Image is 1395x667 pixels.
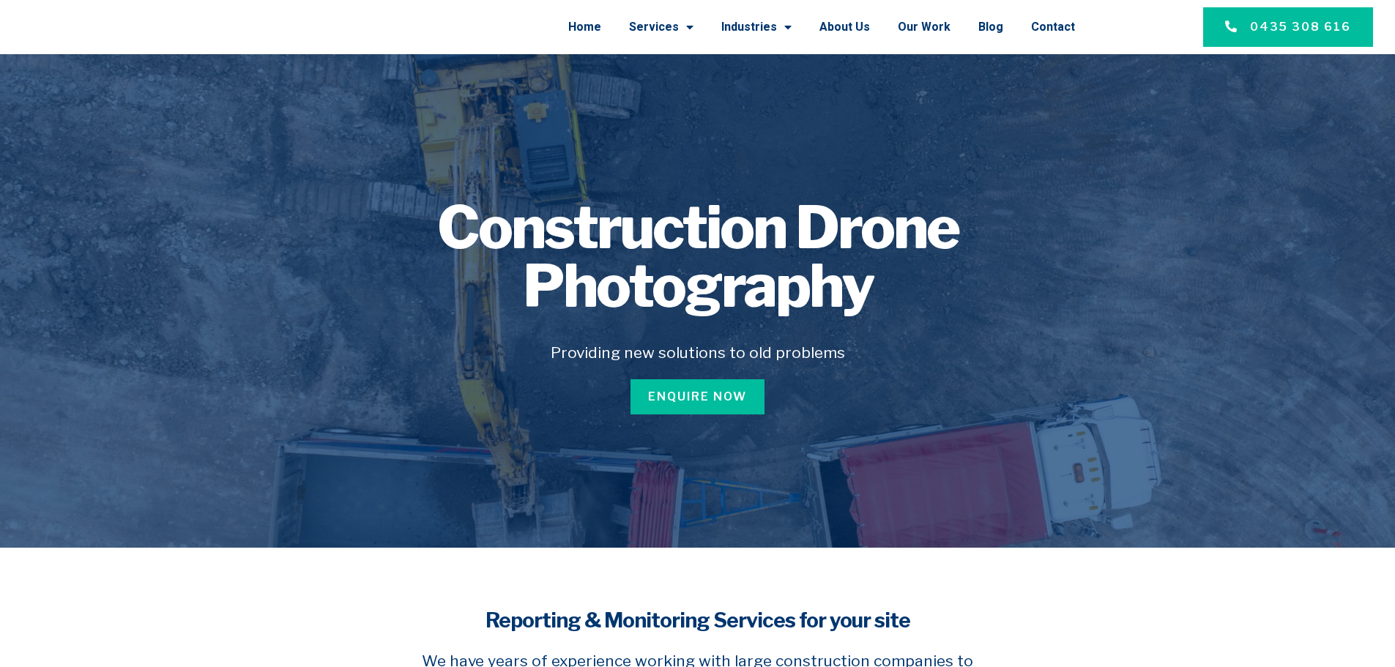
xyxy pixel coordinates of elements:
a: Industries [721,8,792,46]
a: Home [568,8,601,46]
a: Services [629,8,693,46]
a: About Us [819,8,870,46]
span: 0435 308 616 [1250,18,1351,36]
h5: Providing new solutions to old problems [260,341,1136,365]
a: 0435 308 616 [1203,7,1373,47]
h1: Construction Drone Photography [260,198,1136,316]
a: Blog [978,8,1003,46]
a: Contact [1031,8,1075,46]
a: Our Work [898,8,951,46]
h4: Reporting & Monitoring Services for your site [398,606,998,635]
img: Final-Logo copy [44,11,196,44]
a: Enquire Now [630,379,765,414]
nav: Menu [237,8,1075,46]
span: Enquire Now [648,388,747,406]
